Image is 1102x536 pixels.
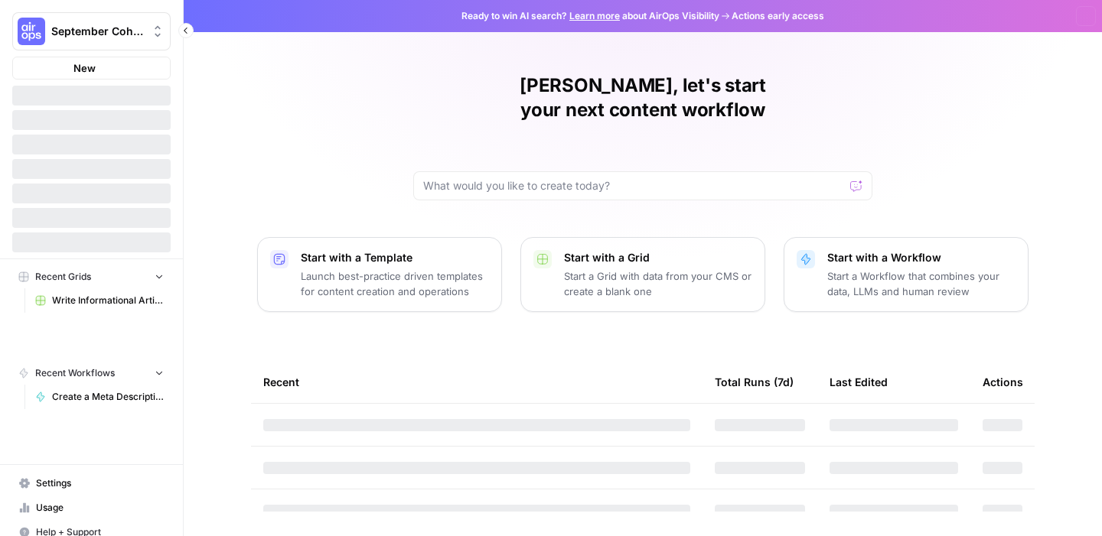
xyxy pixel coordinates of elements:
span: Create a Meta Description (Amani) [52,390,164,404]
p: Start a Workflow that combines your data, LLMs and human review [827,268,1016,299]
div: Recent [263,361,690,403]
img: September Cohort Logo [18,18,45,45]
p: Start with a Template [301,250,489,265]
button: Recent Grids [12,265,171,288]
span: Settings [36,476,164,490]
div: Actions [983,361,1023,403]
div: Last Edited [830,361,888,403]
p: Start a Grid with data from your CMS or create a blank one [564,268,752,299]
input: What would you like to create today? [423,178,844,193]
a: Create a Meta Description (Amani) [28,385,171,409]
span: Write Informational Article [52,294,164,307]
p: Launch best-practice driven templates for content creation and operations [301,268,489,299]
button: Start with a WorkflowStart a Workflow that combines your data, LLMs and human review [784,237,1029,312]
button: Start with a TemplateLaunch best-practice driven templates for content creation and operations [257,237,502,312]
button: Recent Workflows [12,362,171,385]
span: Actions early access [732,9,824,23]
span: September Cohort [51,24,144,39]
button: New [12,57,171,80]
button: Start with a GridStart a Grid with data from your CMS or create a blank one [520,237,765,312]
h1: [PERSON_NAME], let's start your next content workflow [413,73,872,122]
span: Ready to win AI search? about AirOps Visibility [461,9,719,23]
a: Learn more [569,10,620,21]
p: Start with a Grid [564,250,752,265]
div: Total Runs (7d) [715,361,794,403]
a: Write Informational Article [28,288,171,313]
span: Usage [36,501,164,515]
span: Recent Grids [35,270,91,284]
span: Recent Workflows [35,366,115,380]
button: Workspace: September Cohort [12,12,171,50]
a: Usage [12,495,171,520]
span: New [73,60,96,76]
p: Start with a Workflow [827,250,1016,265]
a: Settings [12,471,171,495]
